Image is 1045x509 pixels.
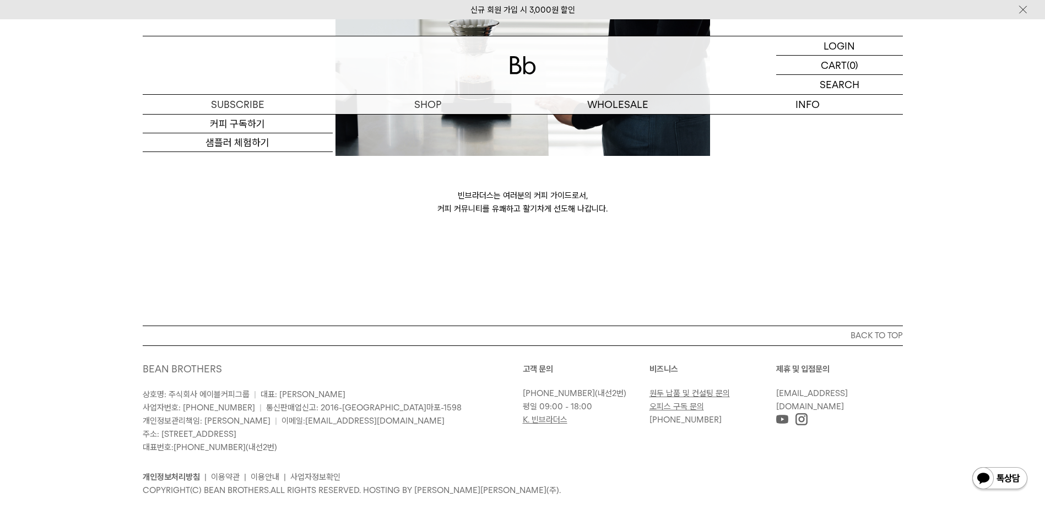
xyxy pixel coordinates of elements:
[824,36,855,55] p: LOGIN
[649,415,722,425] a: [PHONE_NUMBER]
[649,402,704,411] a: 오피스 구독 문의
[776,36,903,56] a: LOGIN
[143,416,270,426] span: 개인정보관리책임: [PERSON_NAME]
[305,416,445,426] a: [EMAIL_ADDRESS][DOMAIN_NAME]
[470,5,575,15] a: 신규 회원 가입 시 3,000원 할인
[820,75,859,94] p: SEARCH
[333,95,523,114] a: SHOP
[847,56,858,74] p: (0)
[713,95,903,114] p: INFO
[284,470,286,484] li: |
[143,472,200,482] a: 개인정보처리방침
[523,400,644,413] p: 평일 09:00 - 18:00
[821,56,847,74] p: CART
[261,389,345,399] span: 대표: [PERSON_NAME]
[281,416,445,426] span: 이메일:
[143,326,903,345] button: BACK TO TOP
[143,115,333,133] a: 커피 구독하기
[776,388,848,411] a: [EMAIL_ADDRESS][DOMAIN_NAME]
[254,389,256,399] span: |
[174,442,246,452] a: [PHONE_NUMBER]
[143,95,333,114] a: SUBSCRIBE
[143,152,333,171] a: 오피스 커피구독
[143,484,903,497] p: COPYRIGHT(C) BEAN BROTHERS. ALL RIGHTS RESERVED. HOSTING BY [PERSON_NAME][PERSON_NAME](주).
[776,362,903,376] p: 제휴 및 입점문의
[523,362,649,376] p: 고객 문의
[244,470,246,484] li: |
[510,56,536,74] img: 로고
[649,388,730,398] a: 원두 납품 및 컨설팅 문의
[776,56,903,75] a: CART (0)
[335,189,710,215] p: 빈브라더스는 여러분의 커피 가이드로서, 커피 커뮤니티를 유쾌하고 활기차게 선도해 나갑니다.
[204,470,207,484] li: |
[523,95,713,114] p: WHOLESALE
[290,472,340,482] a: 사업자정보확인
[143,389,250,399] span: 상호명: 주식회사 에이블커피그룹
[523,388,595,398] a: [PHONE_NUMBER]
[143,403,255,413] span: 사업자번호: [PHONE_NUMBER]
[971,466,1028,492] img: 카카오톡 채널 1:1 채팅 버튼
[649,362,776,376] p: 비즈니스
[143,363,222,375] a: BEAN BROTHERS
[251,472,279,482] a: 이용안내
[275,416,277,426] span: |
[211,472,240,482] a: 이용약관
[266,403,462,413] span: 통신판매업신고: 2016-[GEOGRAPHIC_DATA]마포-1598
[523,415,567,425] a: K. 빈브라더스
[523,387,644,400] p: (내선2번)
[143,133,333,152] a: 샘플러 체험하기
[143,429,236,439] span: 주소: [STREET_ADDRESS]
[143,442,277,452] span: 대표번호: (내선2번)
[259,403,262,413] span: |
